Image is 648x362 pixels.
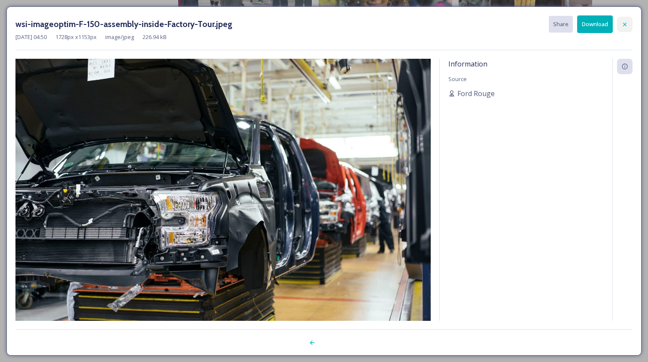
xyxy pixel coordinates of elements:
[448,75,467,83] span: Source
[448,59,487,69] span: Information
[15,33,47,41] span: [DATE] 04:50
[15,18,232,30] h3: wsi-imageoptim-F-150-assembly-inside-Factory-Tour.jpeg
[457,88,495,99] span: Ford Rouge
[105,33,134,41] span: image/jpeg
[55,33,97,41] span: 1728 px x 1153 px
[143,33,167,41] span: 226.94 kB
[577,15,613,33] button: Download
[549,16,573,33] button: Share
[15,59,431,335] img: wsi-imageoptim-F-150-assembly-inside-Factory-Tour.jpeg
